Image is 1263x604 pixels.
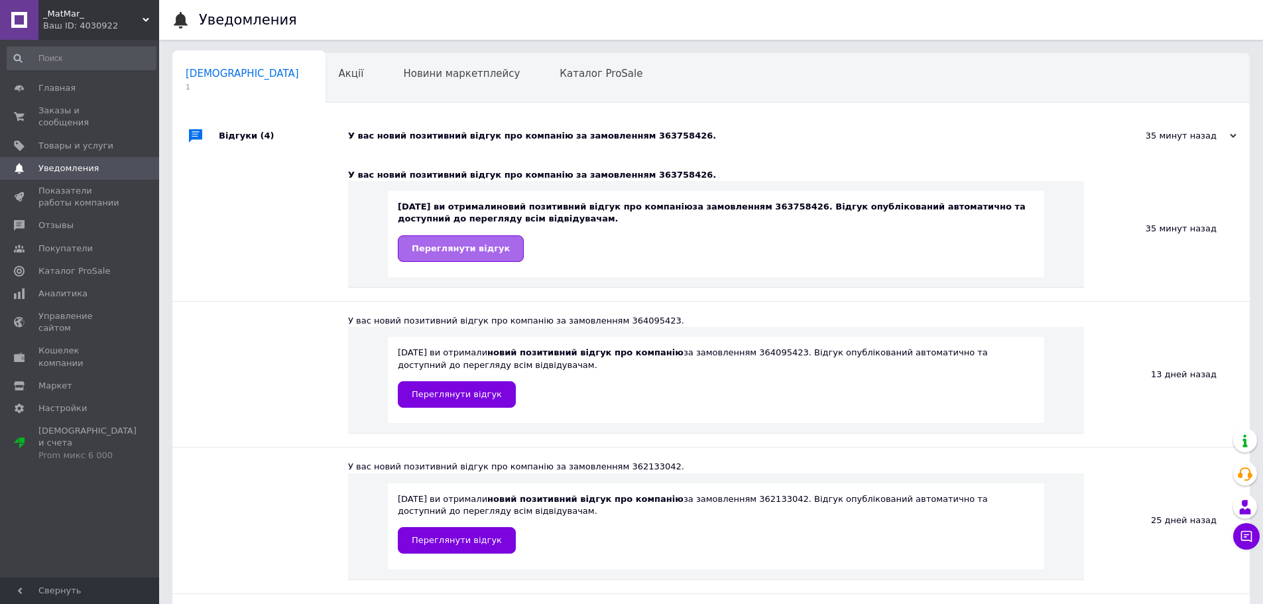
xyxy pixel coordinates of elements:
[38,450,137,461] div: Prom микс 6 000
[487,347,684,357] b: новий позитивний відгук про компанію
[38,310,123,334] span: Управление сайтом
[38,140,113,152] span: Товары и услуги
[38,425,137,461] span: [DEMOGRAPHIC_DATA] и счета
[412,389,502,399] span: Переглянути відгук
[560,68,642,80] span: Каталог ProSale
[38,185,123,209] span: Показатели работы компании
[261,131,274,141] span: (4)
[38,219,74,231] span: Отзывы
[38,162,99,174] span: Уведомления
[348,169,1084,181] div: У вас новий позитивний відгук про компанію за замовленням 363758426.
[38,105,123,129] span: Заказы и сообщения
[219,116,348,156] div: Відгуки
[1084,156,1250,301] div: 35 минут назад
[186,82,299,92] span: 1
[339,68,364,80] span: Акції
[38,243,93,255] span: Покупатели
[43,20,159,32] div: Ваш ID: 4030922
[38,82,76,94] span: Главная
[199,12,297,28] h1: Уведомления
[497,202,693,211] b: новий позитивний відгук про компанію
[1233,523,1260,550] button: Чат с покупателем
[403,68,520,80] span: Новини маркетплейсу
[1104,130,1236,142] div: 35 минут назад
[348,315,1084,327] div: У вас новий позитивний відгук про компанію за замовленням 364095423.
[38,402,87,414] span: Настройки
[412,243,510,253] span: Переглянути відгук
[38,380,72,392] span: Маркет
[348,461,1084,473] div: У вас новий позитивний відгук про компанію за замовленням 362133042.
[43,8,143,20] span: _MatMar_
[1084,448,1250,593] div: 25 дней назад
[398,235,524,262] a: Переглянути відгук
[38,288,88,300] span: Аналитика
[412,535,502,545] span: Переглянути відгук
[398,347,1034,407] div: [DATE] ви отримали за замовленням 364095423. Відгук опублікований автоматично та доступний до пер...
[38,265,110,277] span: Каталог ProSale
[186,68,299,80] span: [DEMOGRAPHIC_DATA]
[38,345,123,369] span: Кошелек компании
[398,493,1034,554] div: [DATE] ви отримали за замовленням 362133042. Відгук опублікований автоматично та доступний до пер...
[398,381,516,408] a: Переглянути відгук
[398,527,516,554] a: Переглянути відгук
[1084,302,1250,447] div: 13 дней назад
[487,494,684,504] b: новий позитивний відгук про компанію
[348,130,1104,142] div: У вас новий позитивний відгук про компанію за замовленням 363758426.
[7,46,156,70] input: Поиск
[398,201,1034,261] div: [DATE] ви отримали за замовленням 363758426. Відгук опублікований автоматично та доступний до пер...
